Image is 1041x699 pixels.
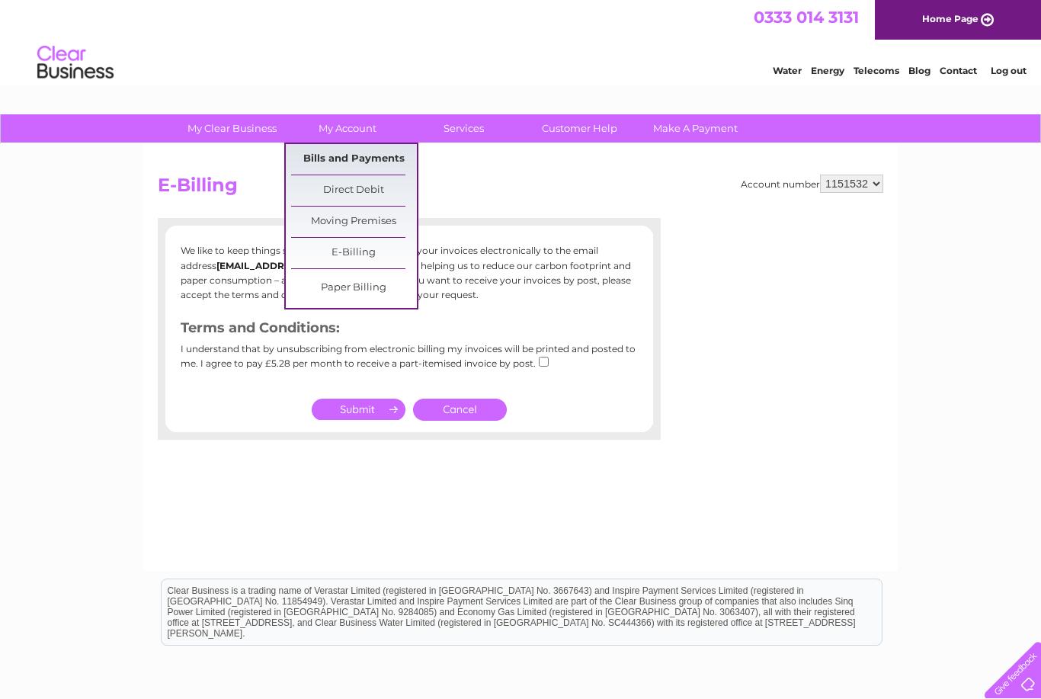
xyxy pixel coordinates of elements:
[291,238,417,268] a: E-Billing
[291,175,417,206] a: Direct Debit
[181,243,638,302] p: We like to keep things simple. You currently receive your invoices electronically to the email ad...
[811,65,844,76] a: Energy
[37,40,114,86] img: logo.png
[285,114,411,143] a: My Account
[291,273,417,303] a: Paper Billing
[754,8,859,27] a: 0333 014 3131
[181,317,638,344] h3: Terms and Conditions:
[216,260,386,271] b: [EMAIL_ADDRESS][DOMAIN_NAME]
[908,65,930,76] a: Blog
[633,114,758,143] a: Make A Payment
[413,399,507,421] a: Cancel
[940,65,977,76] a: Contact
[741,175,883,193] div: Account number
[312,399,405,420] input: Submit
[158,175,883,204] h2: E-Billing
[181,344,638,380] div: I understand that by unsubscribing from electronic billing my invoices will be printed and posted...
[854,65,899,76] a: Telecoms
[162,8,882,74] div: Clear Business is a trading name of Verastar Limited (registered in [GEOGRAPHIC_DATA] No. 3667643...
[517,114,642,143] a: Customer Help
[169,114,295,143] a: My Clear Business
[991,65,1027,76] a: Log out
[401,114,527,143] a: Services
[291,144,417,175] a: Bills and Payments
[773,65,802,76] a: Water
[291,207,417,237] a: Moving Premises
